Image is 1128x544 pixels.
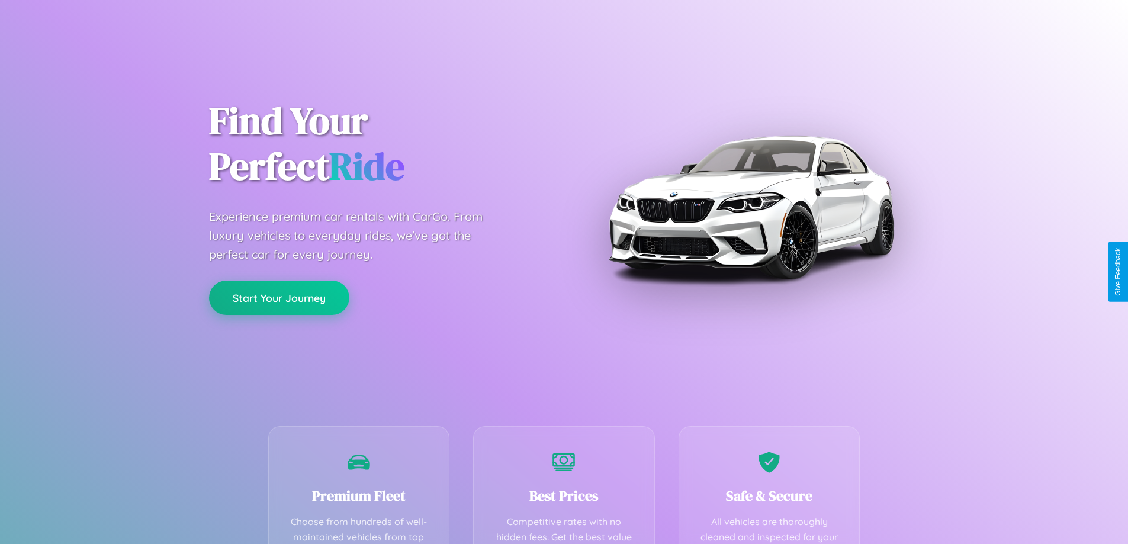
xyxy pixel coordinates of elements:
button: Start Your Journey [209,281,349,315]
h3: Safe & Secure [697,486,842,506]
div: Give Feedback [1114,248,1122,296]
h1: Find Your Perfect [209,98,547,189]
p: Experience premium car rentals with CarGo. From luxury vehicles to everyday rides, we've got the ... [209,207,505,264]
span: Ride [329,140,404,192]
h3: Premium Fleet [287,486,432,506]
img: Premium BMW car rental vehicle [603,59,899,355]
h3: Best Prices [491,486,637,506]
